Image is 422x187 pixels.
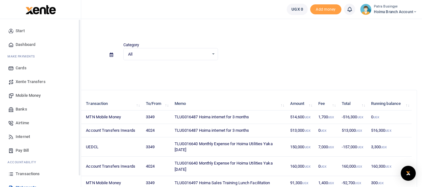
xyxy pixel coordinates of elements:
[284,4,310,15] li: Wallet ballance
[385,165,391,168] small: UGX
[291,6,303,12] span: UGX 0
[16,171,40,177] span: Transactions
[338,111,368,124] td: -516,300
[401,166,416,181] div: Open Intercom Messenger
[171,111,286,124] td: TLUG016487 Hoima internet for 3 months
[5,130,76,144] a: Internet
[5,38,76,52] a: Dashboard
[374,9,417,15] span: Hoima Branch Account
[16,106,27,112] span: Banks
[374,4,417,9] small: Patra Busingye
[310,4,341,15] span: Add money
[357,145,363,149] small: UGX
[5,52,76,61] li: M
[360,4,417,15] a: profile-user Patra Busingye Hoima Branch Account
[128,51,209,57] span: All
[82,157,142,176] td: Account Transfers Inwards
[5,89,76,102] a: Mobile Money
[355,181,361,185] small: UGX
[378,181,384,185] small: UGX
[287,97,315,111] th: Amount: activate to sort column ascending
[82,97,142,111] th: Transaction: activate to sort column ascending
[287,137,315,157] td: 150,000
[305,116,310,119] small: UGX
[338,137,368,157] td: -157,000
[171,137,286,157] td: TLUG016640 Monthly Expense for Hoima Utilities Yaka [DATE]
[142,137,171,157] td: 3349
[12,160,36,165] span: countability
[368,137,412,157] td: 3,300
[24,27,417,34] h4: Statements
[310,4,341,15] li: Toup your wallet
[305,129,310,132] small: UGX
[171,97,286,111] th: Memo: activate to sort column ascending
[82,111,142,124] td: MTN Mobile Money
[305,165,310,168] small: UGX
[368,111,412,124] td: 0
[5,157,76,167] li: Ac
[368,97,412,111] th: Running balance: activate to sort column ascending
[142,124,171,137] td: 4024
[310,7,341,11] a: Add money
[26,5,56,14] img: logo-large
[82,124,142,137] td: Account Transfers Inwards
[287,111,315,124] td: 514,600
[171,124,286,137] td: TLUG016487 Hoima internet for 3 months
[328,145,334,149] small: UGX
[16,147,29,154] span: Pay Bill
[305,145,310,149] small: UGX
[287,4,308,15] a: UGX 0
[5,102,76,116] a: Banks
[5,24,76,38] a: Start
[5,167,76,181] a: Transactions
[385,129,391,132] small: UGX
[142,157,171,176] td: 4024
[315,157,338,176] td: 0
[16,65,27,71] span: Cards
[11,54,35,59] span: ake Payments
[373,116,379,119] small: UGX
[338,97,368,111] th: Total: activate to sort column ascending
[5,144,76,157] a: Pay Bill
[16,92,41,99] span: Mobile Money
[82,137,142,157] td: UEDCL
[320,165,326,168] small: UGX
[16,134,30,140] span: Internet
[315,111,338,124] td: 1,700
[302,181,308,185] small: UGX
[328,181,334,185] small: UGX
[381,145,387,149] small: UGX
[315,97,338,111] th: Fee: activate to sort column ascending
[315,124,338,137] td: 0
[142,111,171,124] td: 3349
[357,116,363,119] small: UGX
[368,157,412,176] td: 160,300
[5,61,76,75] a: Cards
[171,157,286,176] td: TLUG016640 Monthly Expense for Hoima Utilities Yaka [DATE]
[5,116,76,130] a: Airtime
[16,79,46,85] span: Xente Transfers
[338,157,368,176] td: 160,000
[16,120,29,126] span: Airtime
[287,157,315,176] td: 160,000
[25,7,56,12] a: logo-small logo-large logo-large
[142,97,171,111] th: To/From: activate to sort column ascending
[287,124,315,137] td: 513,000
[360,4,371,15] img: profile-user
[24,68,417,74] p: Download
[328,116,334,119] small: UGX
[5,75,76,89] a: Xente Transfers
[338,124,368,137] td: 513,000
[356,129,362,132] small: UGX
[368,124,412,137] td: 516,300
[16,42,35,48] span: Dashboard
[315,137,338,157] td: 7,000
[123,42,139,48] label: Category
[320,129,326,132] small: UGX
[16,28,25,34] span: Start
[356,165,362,168] small: UGX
